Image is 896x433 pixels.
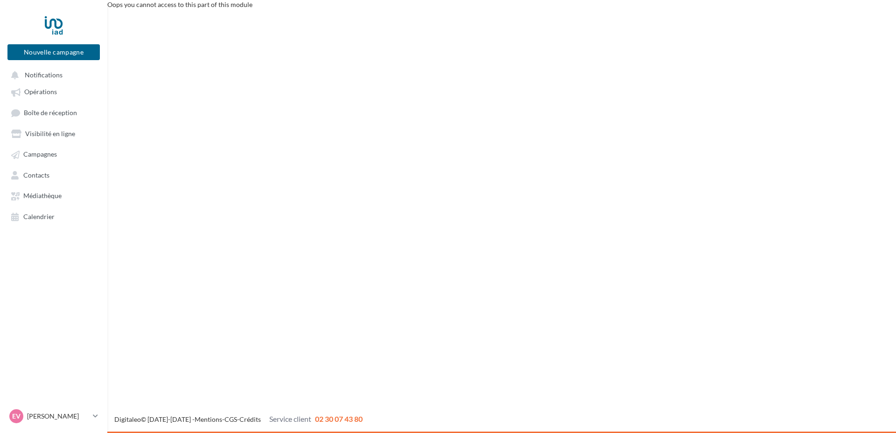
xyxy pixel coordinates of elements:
[6,83,102,100] a: Opérations
[7,407,100,425] a: EV [PERSON_NAME]
[6,145,102,162] a: Campagnes
[114,415,141,423] a: Digitaleo
[23,192,62,200] span: Médiathèque
[12,412,21,421] span: EV
[224,415,237,423] a: CGS
[25,130,75,137] span: Visibilité en ligne
[195,415,222,423] a: Mentions
[239,415,261,423] a: Crédits
[315,414,363,423] span: 02 30 07 43 80
[107,0,252,8] span: Oops you cannot access to this part of this module
[269,414,311,423] span: Service client
[7,44,100,60] button: Nouvelle campagne
[24,109,77,117] span: Boîte de réception
[25,71,63,79] span: Notifications
[6,187,102,204] a: Médiathèque
[23,213,55,220] span: Calendrier
[6,125,102,142] a: Visibilité en ligne
[23,171,49,179] span: Contacts
[6,208,102,225] a: Calendrier
[24,88,57,96] span: Opérations
[23,151,57,158] span: Campagnes
[6,166,102,183] a: Contacts
[114,415,363,423] span: © [DATE]-[DATE] - - -
[6,104,102,121] a: Boîte de réception
[27,412,89,421] p: [PERSON_NAME]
